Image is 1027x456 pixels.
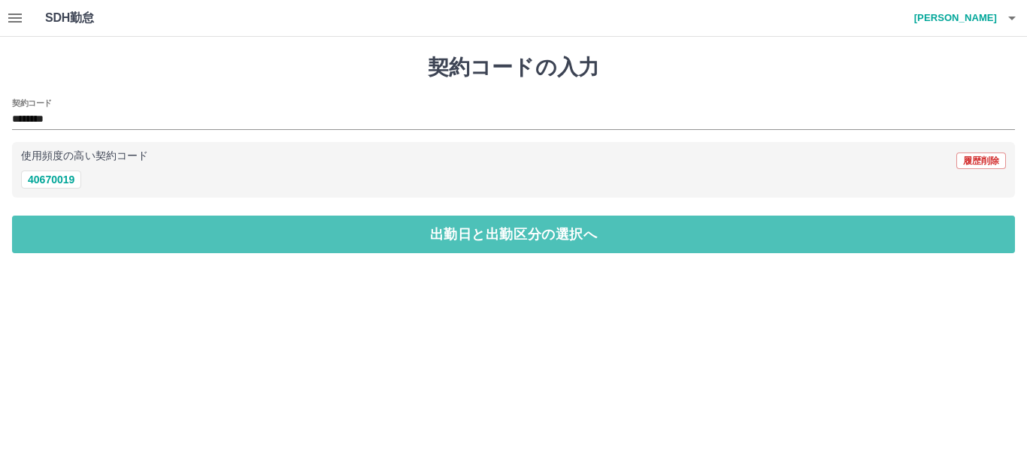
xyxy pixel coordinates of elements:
[21,151,148,162] p: 使用頻度の高い契約コード
[12,216,1015,253] button: 出勤日と出勤区分の選択へ
[21,171,81,189] button: 40670019
[12,97,52,109] h2: 契約コード
[956,153,1006,169] button: 履歴削除
[12,55,1015,80] h1: 契約コードの入力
